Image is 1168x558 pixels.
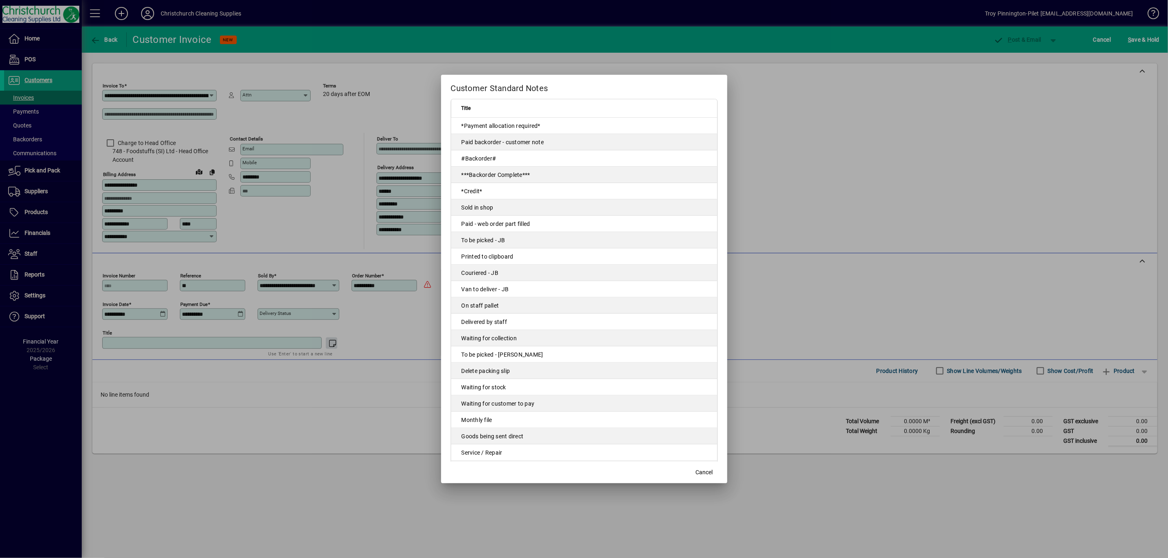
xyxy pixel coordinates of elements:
[451,134,717,150] td: Paid backorder - customer note
[462,104,471,113] span: Title
[441,75,727,98] h2: Customer Standard Notes
[451,395,717,412] td: Waiting for customer to pay
[451,248,717,265] td: Printed to clipboard
[451,150,717,167] td: #Backorder#
[451,265,717,281] td: Couriered - JB
[451,412,717,428] td: Monthly file
[451,461,717,477] td: Do not action
[696,468,713,477] span: Cancel
[451,330,717,346] td: Waiting for collection
[451,444,717,461] td: Service / Repair
[451,346,717,363] td: To be picked - [PERSON_NAME]
[451,216,717,232] td: Paid - web order part filled
[451,281,717,297] td: Van to deliver - JB
[451,314,717,330] td: Delivered by staff
[451,232,717,248] td: To be picked - JB
[451,379,717,395] td: Waiting for stock
[691,465,717,480] button: Cancel
[451,199,717,216] td: Sold in shop
[451,118,717,134] td: *Payment allocation required*
[451,363,717,379] td: Delete packing slip
[451,297,717,314] td: On staff pallet
[451,428,717,444] td: Goods being sent direct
